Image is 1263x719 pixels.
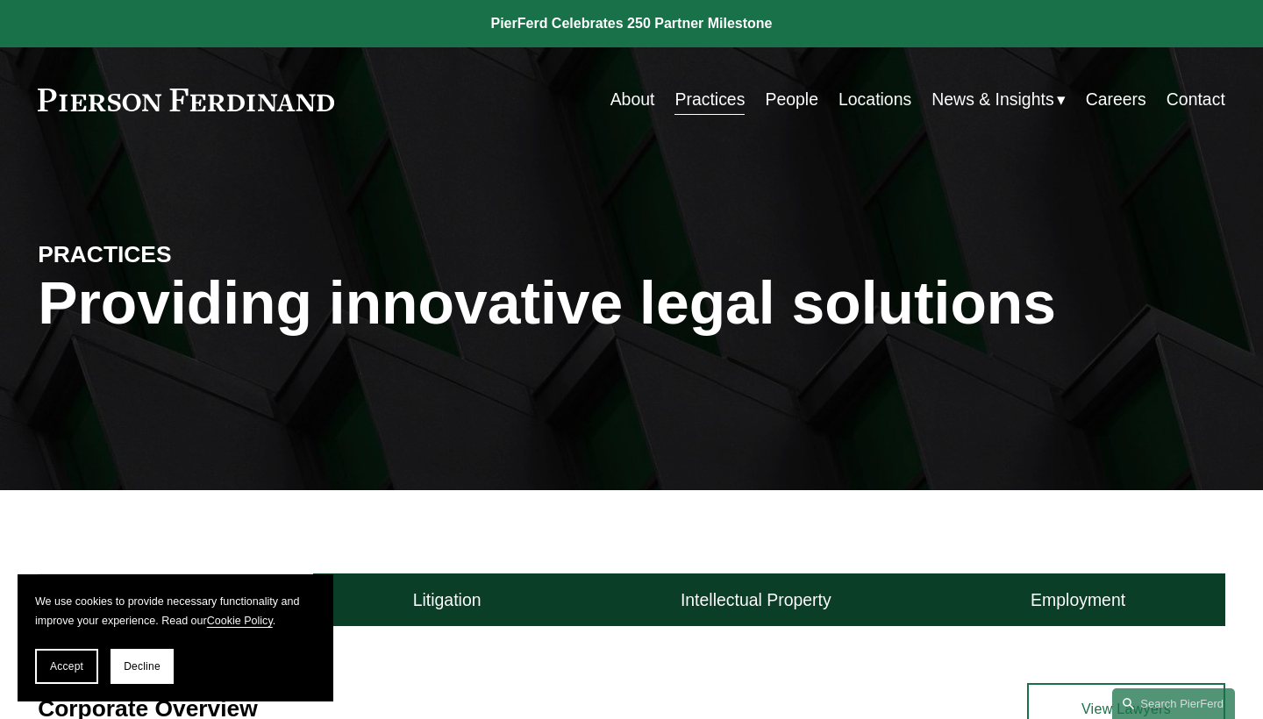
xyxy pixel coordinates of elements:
[931,82,1065,117] a: folder dropdown
[50,660,83,673] span: Accept
[1112,688,1235,719] a: Search this site
[35,649,98,684] button: Accept
[765,82,818,117] a: People
[111,649,174,684] button: Decline
[18,574,333,701] section: Cookie banner
[1167,82,1225,117] a: Contact
[838,82,911,117] a: Locations
[1031,589,1125,611] h4: Employment
[413,589,482,611] h4: Litigation
[207,615,273,627] a: Cookie Policy
[610,82,655,117] a: About
[38,269,1225,338] h1: Providing innovative legal solutions
[674,82,745,117] a: Practices
[931,84,1053,115] span: News & Insights
[681,589,831,611] h4: Intellectual Property
[35,592,316,631] p: We use cookies to provide necessary functionality and improve your experience. Read our .
[38,240,334,269] h4: PRACTICES
[1086,82,1146,117] a: Careers
[124,660,161,673] span: Decline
